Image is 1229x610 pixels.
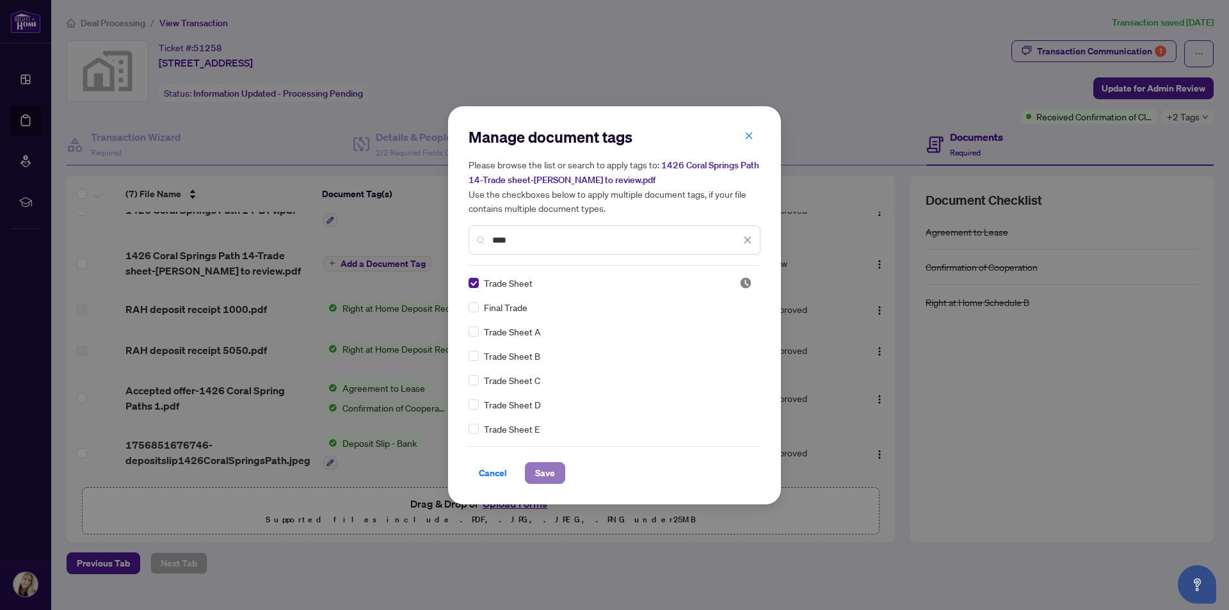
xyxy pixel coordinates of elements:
span: Trade Sheet [484,276,533,290]
span: Trade Sheet B [484,349,540,363]
button: Open asap [1178,565,1216,604]
span: close [743,236,752,245]
span: Trade Sheet A [484,325,541,339]
span: Save [535,463,555,483]
img: status [739,277,752,289]
span: close [744,131,753,140]
span: Trade Sheet D [484,397,541,412]
span: Cancel [479,463,507,483]
span: Final Trade [484,300,527,314]
span: Trade Sheet C [484,373,540,387]
h2: Manage document tags [469,127,760,147]
span: Trade Sheet E [484,422,540,436]
button: Cancel [469,462,517,484]
button: Save [525,462,565,484]
h5: Please browse the list or search to apply tags to: Use the checkboxes below to apply multiple doc... [469,157,760,215]
span: 1426 Coral Springs Path 14-Trade sheet-[PERSON_NAME] to review.pdf [469,159,759,186]
span: Pending Review [739,277,752,289]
